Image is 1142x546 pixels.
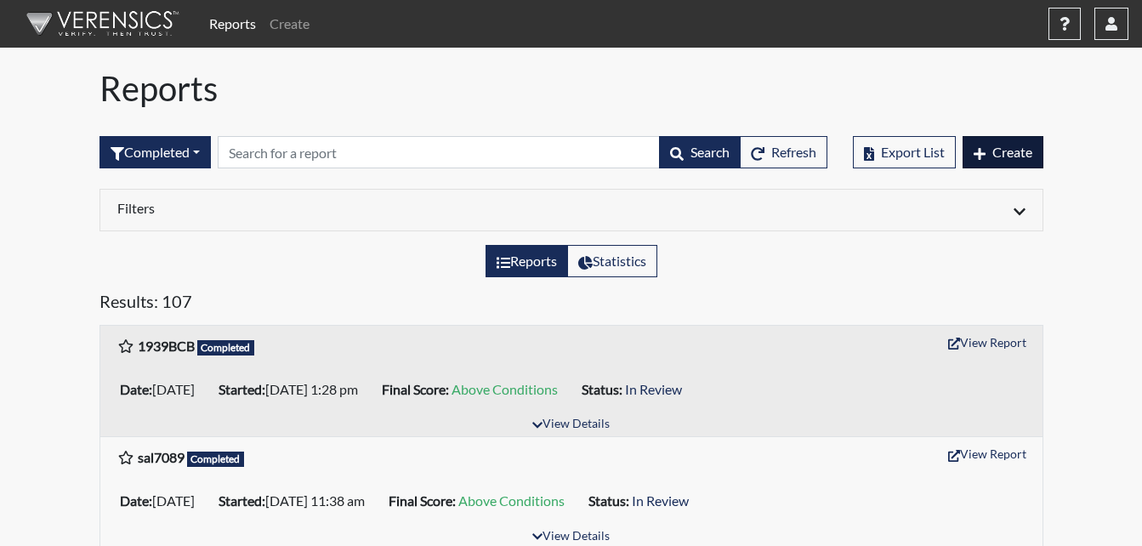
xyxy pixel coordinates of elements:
span: In Review [632,492,689,509]
button: Search [659,136,741,168]
label: View statistics about completed interviews [567,245,657,277]
span: Above Conditions [452,381,558,397]
b: Date: [120,381,152,397]
button: Refresh [740,136,827,168]
b: 1939BCB [138,338,195,354]
button: Export List [853,136,956,168]
b: Date: [120,492,152,509]
input: Search by Registration ID, Interview Number, or Investigation Name. [218,136,660,168]
h6: Filters [117,200,559,216]
li: [DATE] 1:28 pm [212,376,375,403]
button: Completed [99,136,211,168]
li: [DATE] 11:38 am [212,487,382,515]
span: Refresh [771,144,816,160]
b: sal7089 [138,449,185,465]
b: Status: [582,381,622,397]
button: View Details [525,413,617,436]
b: Started: [219,381,265,397]
span: In Review [625,381,682,397]
label: View the list of reports [486,245,568,277]
span: Search [690,144,730,160]
button: Create [963,136,1043,168]
a: Create [263,7,316,41]
button: View Report [940,329,1034,355]
a: Reports [202,7,263,41]
span: Create [992,144,1032,160]
b: Status: [588,492,629,509]
span: Completed [187,452,245,467]
span: Completed [197,340,255,355]
b: Final Score: [382,381,449,397]
h1: Reports [99,68,1043,109]
h5: Results: 107 [99,291,1043,318]
b: Final Score: [389,492,456,509]
b: Started: [219,492,265,509]
div: Click to expand/collapse filters [105,200,1038,220]
li: [DATE] [113,487,212,515]
span: Above Conditions [458,492,565,509]
li: [DATE] [113,376,212,403]
button: View Report [940,441,1034,467]
div: Filter by interview status [99,136,211,168]
span: Export List [881,144,945,160]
